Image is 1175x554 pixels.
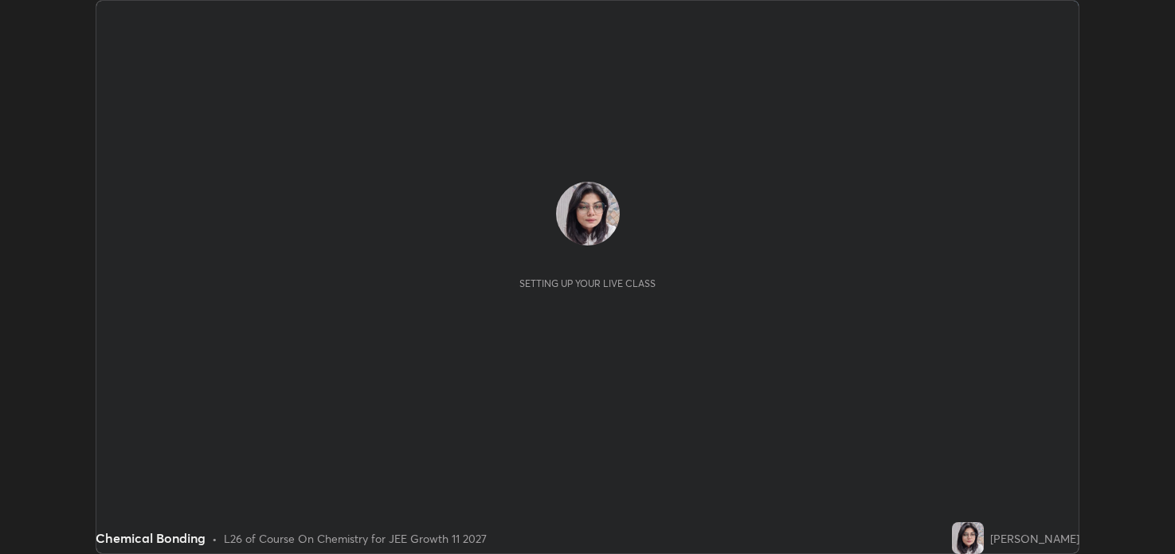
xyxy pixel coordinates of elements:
img: e1dd08db89924fdf9fb4dedfba36421f.jpg [556,182,620,246]
img: e1dd08db89924fdf9fb4dedfba36421f.jpg [952,522,984,554]
div: • [212,530,217,547]
div: Setting up your live class [519,277,656,289]
div: [PERSON_NAME] [990,530,1079,547]
div: Chemical Bonding [96,528,206,548]
div: L26 of Course On Chemistry for JEE Growth 11 2027 [224,530,487,547]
